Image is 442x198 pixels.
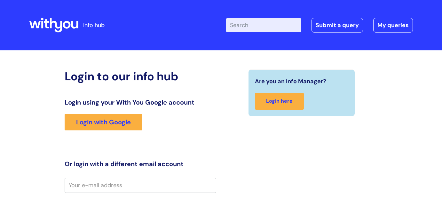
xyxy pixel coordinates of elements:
[83,20,105,30] p: info hub
[255,93,304,110] a: Login here
[65,114,142,130] a: Login with Google
[255,76,326,86] span: Are you an Info Manager?
[65,70,216,83] h2: Login to our info hub
[226,18,301,32] input: Search
[65,160,216,168] h3: Or login with a different email account
[65,99,216,106] h3: Login using your With You Google account
[373,18,413,33] a: My queries
[312,18,363,33] a: Submit a query
[65,178,216,193] input: Your e-mail address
